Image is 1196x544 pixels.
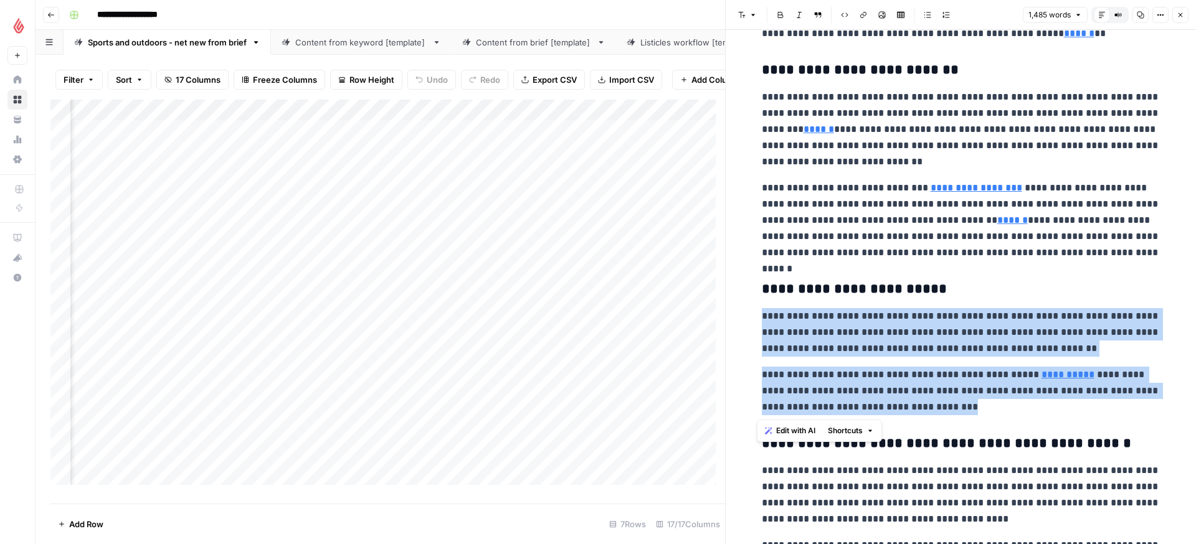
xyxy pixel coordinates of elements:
div: 7 Rows [604,514,651,534]
a: Your Data [7,110,27,129]
span: Add Row [69,518,103,530]
span: Undo [427,73,448,86]
span: Edit with AI [776,425,815,436]
a: Usage [7,129,27,149]
button: Redo [461,70,508,90]
span: Filter [64,73,83,86]
button: Edit with AI [760,423,820,439]
a: AirOps Academy [7,228,27,248]
a: Content from brief [template] [452,30,616,55]
span: Export CSV [533,73,577,86]
button: Shortcuts [823,423,879,439]
button: Add Row [50,514,111,534]
a: Sports and outdoors - net new from brief [64,30,271,55]
span: Freeze Columns [253,73,317,86]
div: What's new? [8,248,27,267]
span: 17 Columns [176,73,221,86]
a: Browse [7,90,27,110]
span: Redo [480,73,500,86]
button: Add Column [672,70,747,90]
span: Add Column [691,73,739,86]
button: Filter [55,70,103,90]
img: Lightspeed Logo [7,14,30,37]
button: Export CSV [513,70,585,90]
span: Import CSV [609,73,654,86]
button: Row Height [330,70,402,90]
button: Undo [407,70,456,90]
a: Content from keyword [template] [271,30,452,55]
button: What's new? [7,248,27,268]
button: Help + Support [7,268,27,288]
span: Row Height [349,73,394,86]
div: Content from keyword [template] [295,36,427,49]
button: Freeze Columns [234,70,325,90]
button: Import CSV [590,70,662,90]
span: Sort [116,73,132,86]
a: Settings [7,149,27,169]
span: Shortcuts [828,425,863,436]
a: Home [7,70,27,90]
div: 17/17 Columns [651,514,725,534]
a: Listicles workflow [template] [616,30,777,55]
div: Sports and outdoors - net new from brief [88,36,247,49]
button: 1,485 words [1023,7,1088,23]
button: Workspace: Lightspeed [7,10,27,41]
div: Listicles workflow [template] [640,36,753,49]
button: 17 Columns [156,70,229,90]
div: Content from brief [template] [476,36,592,49]
button: Sort [108,70,151,90]
span: 1,485 words [1028,9,1071,21]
